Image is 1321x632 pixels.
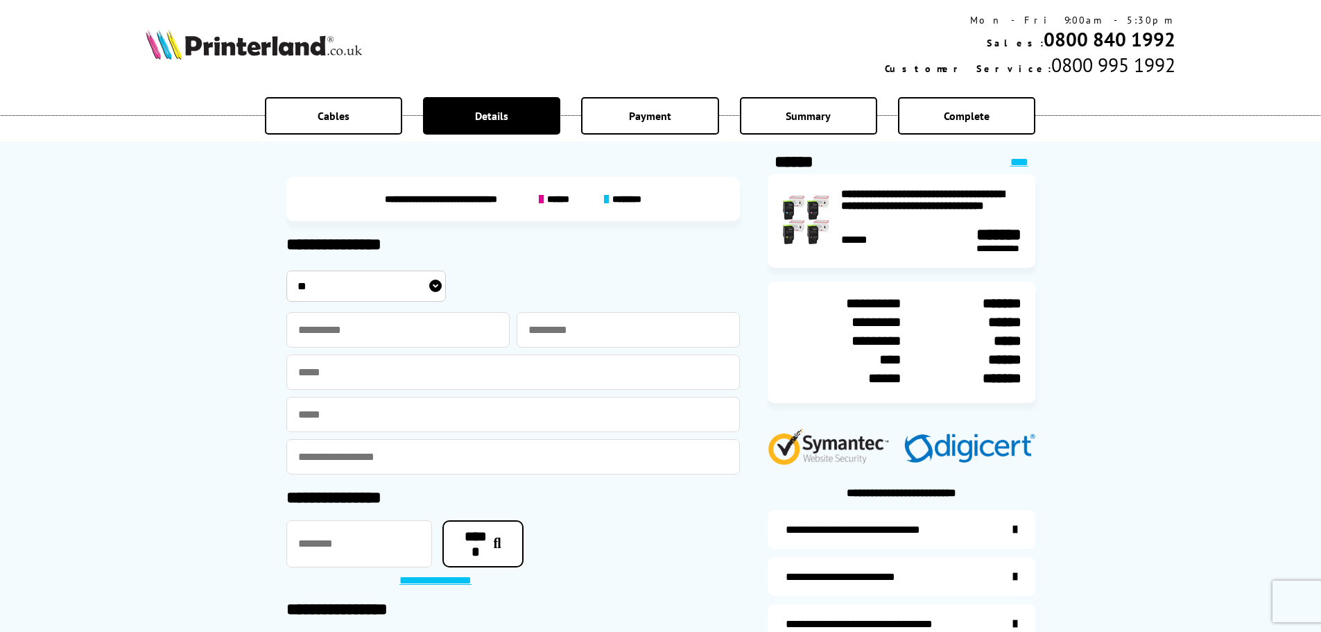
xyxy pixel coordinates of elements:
[768,510,1035,549] a: additional-ink
[786,109,831,123] span: Summary
[146,29,362,60] img: Printerland Logo
[629,109,671,123] span: Payment
[885,14,1175,26] div: Mon - Fri 9:00am - 5:30pm
[987,37,1044,49] span: Sales:
[318,109,349,123] span: Cables
[475,109,508,123] span: Details
[1051,52,1175,78] span: 0800 995 1992
[885,62,1051,75] span: Customer Service:
[1044,26,1175,52] a: 0800 840 1992
[768,557,1035,596] a: items-arrive
[944,109,990,123] span: Complete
